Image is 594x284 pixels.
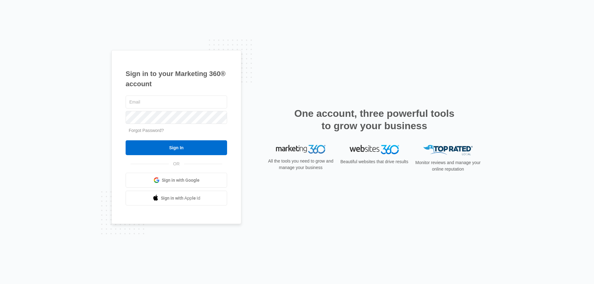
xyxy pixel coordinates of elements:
[162,177,200,184] span: Sign in with Google
[276,145,325,154] img: Marketing 360
[126,69,227,89] h1: Sign in to your Marketing 360® account
[126,191,227,206] a: Sign in with Apple Id
[340,159,409,165] p: Beautiful websites that drive results
[126,140,227,155] input: Sign In
[129,128,164,133] a: Forgot Password?
[292,107,456,132] h2: One account, three powerful tools to grow your business
[169,161,184,167] span: OR
[423,145,473,155] img: Top Rated Local
[161,195,200,201] span: Sign in with Apple Id
[266,158,335,171] p: All the tools you need to grow and manage your business
[350,145,399,154] img: Websites 360
[126,173,227,188] a: Sign in with Google
[413,159,483,172] p: Monitor reviews and manage your online reputation
[126,95,227,108] input: Email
